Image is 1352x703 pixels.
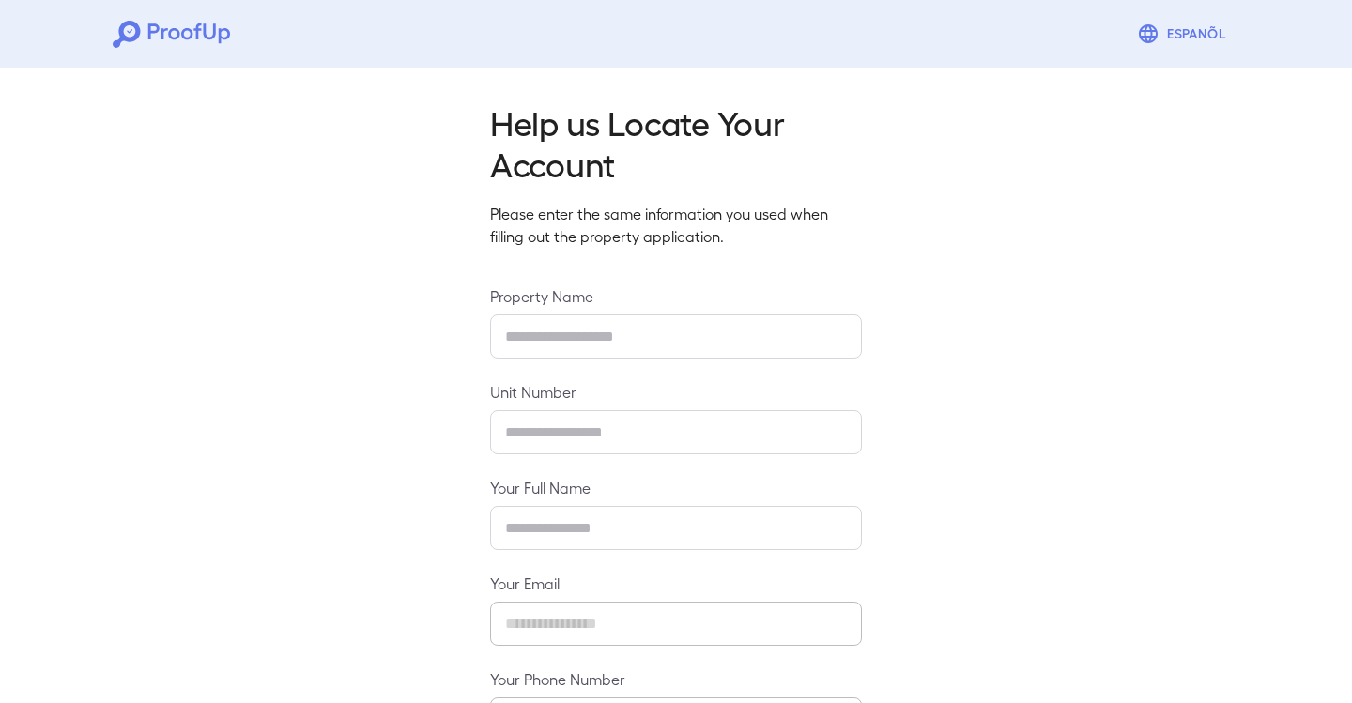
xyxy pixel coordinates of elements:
[1129,15,1239,53] button: Espanõl
[490,573,862,594] label: Your Email
[490,381,862,403] label: Unit Number
[490,203,862,248] p: Please enter the same information you used when filling out the property application.
[490,285,862,307] label: Property Name
[490,477,862,498] label: Your Full Name
[490,101,862,184] h2: Help us Locate Your Account
[490,668,862,690] label: Your Phone Number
